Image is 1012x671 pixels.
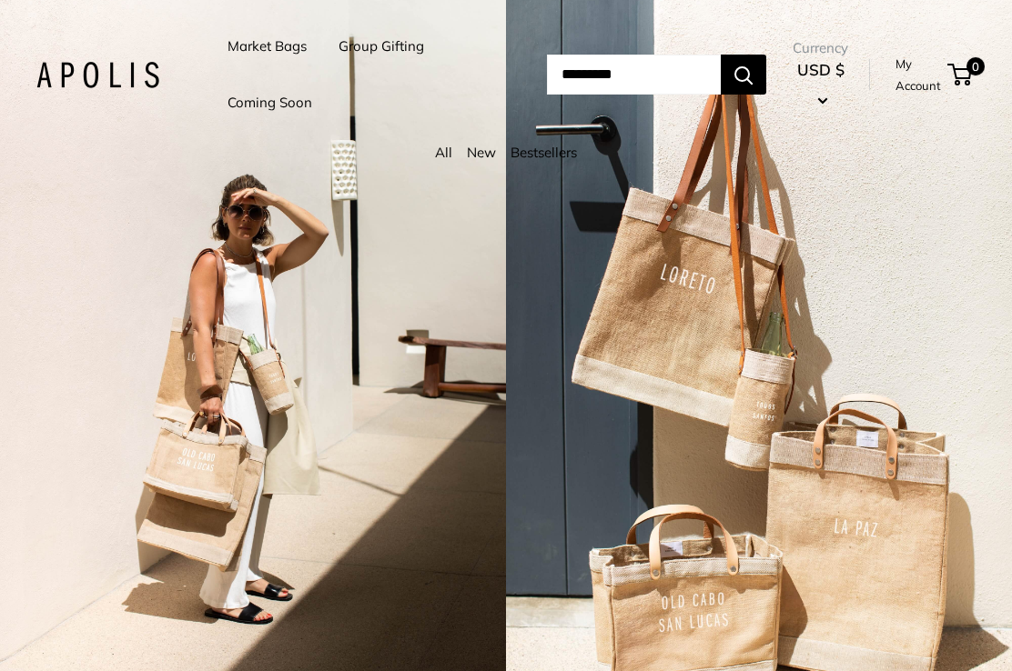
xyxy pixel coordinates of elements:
button: USD $ [793,55,848,114]
input: Search... [547,55,721,95]
span: Currency [793,35,848,61]
span: 0 [966,57,985,75]
a: My Account [896,53,941,97]
a: Coming Soon [228,90,312,115]
a: All [435,144,452,161]
a: Group Gifting [339,34,424,59]
a: Market Bags [228,34,307,59]
a: New [467,144,496,161]
a: 0 [949,64,972,85]
a: Bestsellers [511,144,577,161]
span: USD $ [797,60,845,79]
button: Search [721,55,766,95]
img: Apolis [36,62,159,88]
